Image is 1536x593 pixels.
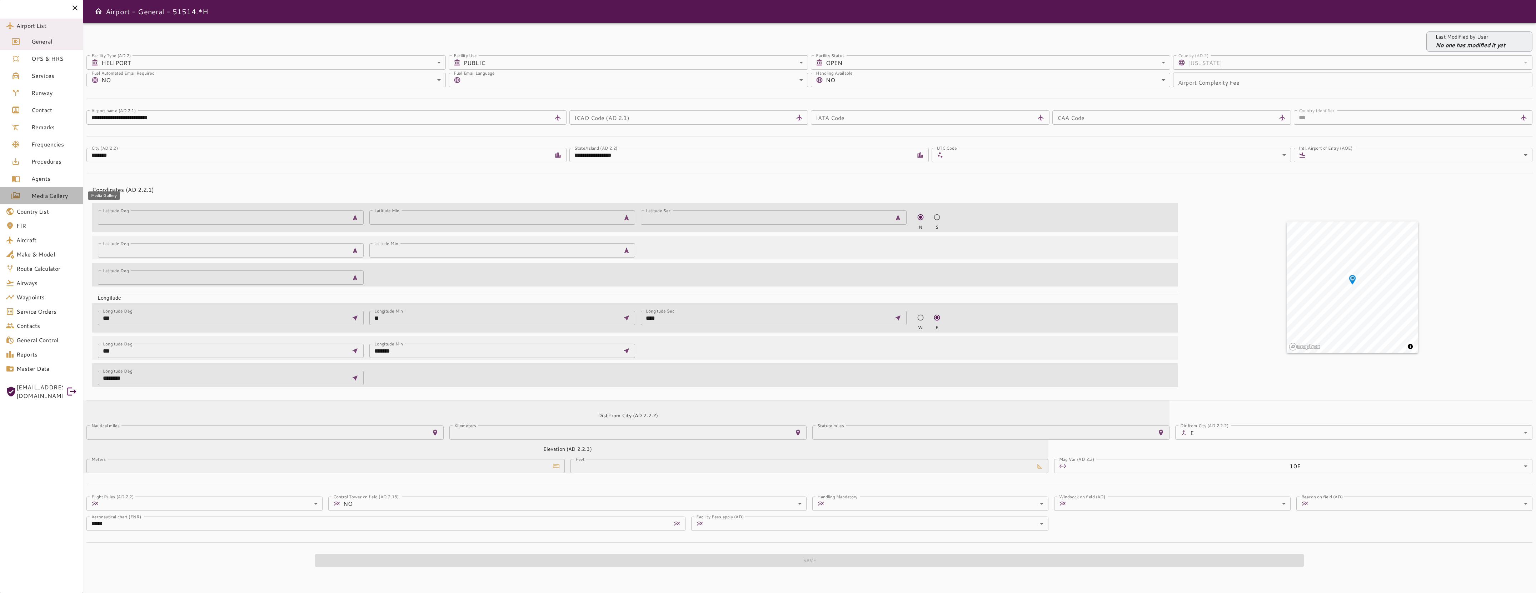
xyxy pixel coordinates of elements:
label: Aeronautical chart (ENR) [91,513,141,519]
label: Latitude Deg [103,240,129,246]
label: Longitude Deg [103,368,132,374]
span: Runway [31,89,77,97]
label: Longitude Deg [103,340,132,347]
label: Longitude Min [374,340,403,347]
label: Handling Available [816,70,853,76]
label: Latitude Deg [103,267,129,273]
label: Longitude Min [374,308,403,314]
label: Fuel Automated Email Required [91,70,155,76]
div: 10E [1069,459,1532,473]
span: Contact [31,106,77,114]
label: Kilometers [454,422,476,428]
label: Facility Fees apply (AD) [696,513,744,519]
label: Latitude Sec [646,207,671,213]
span: Waypoints [16,293,77,302]
span: Frequencies [31,140,77,149]
label: Handling Mandatory [817,493,857,499]
label: Facility Type (AD 2) [91,52,131,58]
span: Media Gallery [31,191,77,200]
label: Flight Rules (AD 2.2) [91,493,134,499]
span: OPS & HRS [31,54,77,63]
div: E [1190,425,1532,440]
label: Country (AD 2) [1178,52,1209,58]
span: Master Data [16,364,77,373]
div: Latitude [92,188,1178,201]
div: NO [101,73,446,87]
h4: Coordinates (AD 2.2.1) [92,185,1172,194]
a: Mapbox logo [1289,343,1320,351]
span: N [919,224,922,230]
label: Windsock on field (AD) [1059,493,1106,499]
label: Intl. Airport of Entry (AOE) [1299,145,1352,151]
canvas: Map [1287,221,1418,353]
label: Facility Status [816,52,844,58]
div: [US_STATE] [1188,55,1532,70]
span: S [936,224,938,230]
h6: Airport - General - 51514.*H [106,6,208,17]
label: Country Identifier [1299,107,1335,113]
span: General [31,37,77,46]
span: Service Orders [16,307,77,316]
label: Beacon on field (AD) [1301,493,1343,499]
label: Meters [91,456,106,462]
label: City (AD 2.2) [91,145,118,151]
label: Longitude Deg [103,308,132,314]
div: Longitude [92,289,1178,302]
label: Latitude Min [374,207,399,213]
span: Aircraft [16,236,77,244]
label: Mag Var (AD 2.2) [1059,456,1094,462]
span: Route Calculator [16,264,77,273]
div: NO [826,73,1170,87]
p: No one has modified it yet [1436,41,1505,49]
label: Feet [575,456,585,462]
label: Nautical miles [91,422,120,428]
label: Control Tower on field (AD 2.18) [333,493,399,499]
span: General Control [16,336,77,344]
span: E [936,324,938,331]
span: Contacts [16,322,77,330]
span: Make & Model [16,250,77,259]
label: Fuel Email Language [454,70,495,76]
div: PUBLIC [464,55,808,70]
span: Reports [16,350,77,359]
span: Remarks [31,123,77,131]
label: Airport name (AD 2.1) [91,107,136,113]
h6: Elevation (AD 2.2.3) [543,445,592,453]
div: OPEN [826,55,1170,70]
span: Procedures [31,157,77,166]
label: Facility Use [454,52,477,58]
span: Airways [16,279,77,287]
label: UTC Code [937,145,957,151]
label: State/Island (AD 2.2) [574,145,618,151]
label: Longitude Sec [646,308,674,314]
div: HELIPORT [101,55,446,70]
label: Dir from City (AD 2.2.2) [1180,422,1228,428]
label: latitude Min [374,240,398,246]
span: [EMAIL_ADDRESS][DOMAIN_NAME] [16,383,63,400]
span: FIR [16,221,77,230]
span: Airport List [16,21,77,30]
div: NO [343,497,807,511]
span: W [918,324,923,331]
div: Media Gallery [88,191,120,200]
span: Agents [31,174,77,183]
label: Latitude Deg [103,207,129,213]
h6: Dist from City (AD 2.2.2) [598,412,658,420]
p: Last Modified by User [1436,33,1505,41]
div: ​ [1309,148,1532,162]
button: Open drawer [91,4,106,19]
span: Country List [16,207,77,216]
span: Services [31,71,77,80]
button: Toggle attribution [1406,342,1415,351]
label: Statute miles [817,422,844,428]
